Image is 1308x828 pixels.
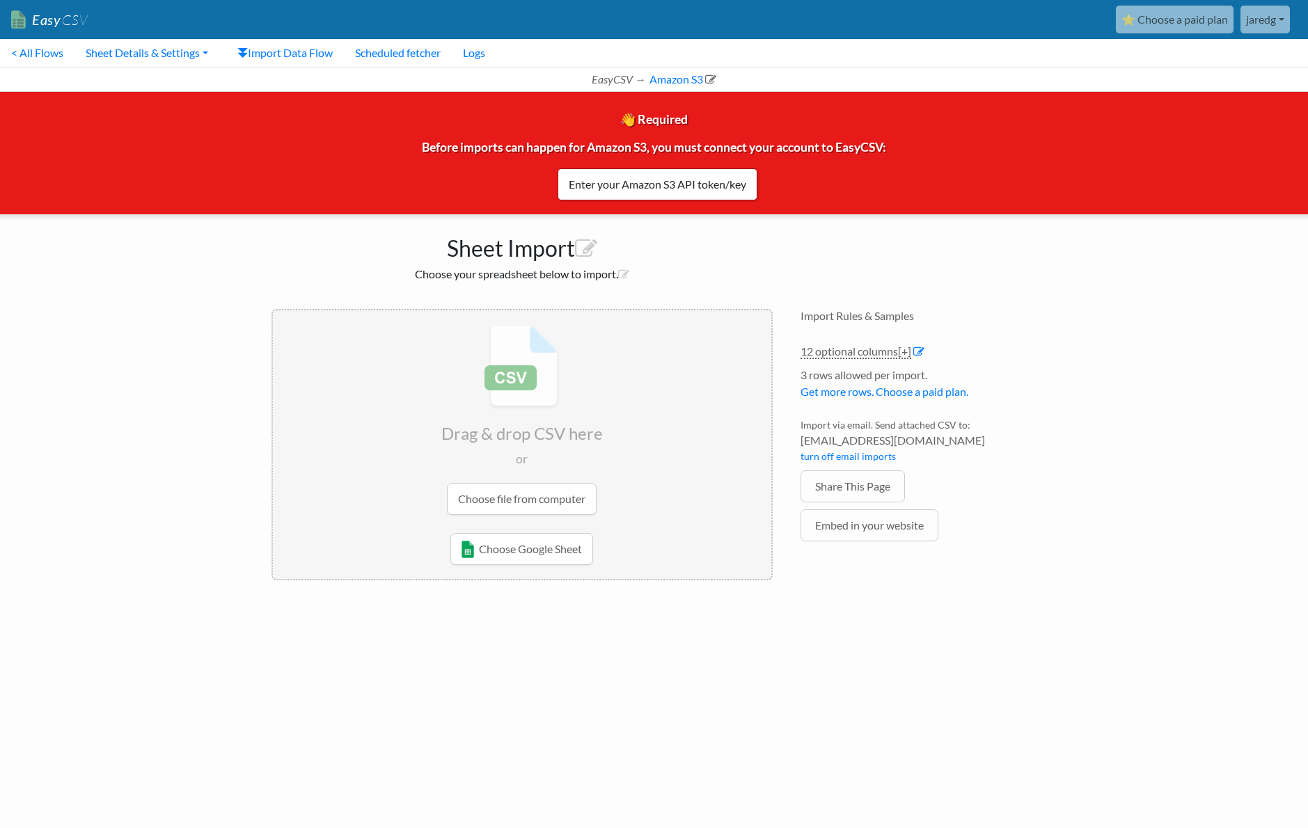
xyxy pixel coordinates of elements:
h2: Choose your spreadsheet below to import. [271,267,773,280]
a: turn off email imports [801,450,896,462]
span: [EMAIL_ADDRESS][DOMAIN_NAME] [801,432,1037,449]
a: Embed in your website [801,509,938,541]
a: Enter your Amazon S3 API token/key [558,168,757,200]
li: 3 rows allowed per import. [801,367,1037,407]
li: Import via email. Send attached CSV to: [801,417,1037,470]
span: [+] [898,344,911,358]
span: 👋 Required Before imports can happen for Amazon S3, you must connect your account to EasyCSV: [422,112,886,187]
a: Share This Page [801,470,905,502]
a: 12 optional columns[+] [801,344,911,359]
i: EasyCSV → [592,72,646,86]
span: CSV [61,11,88,29]
a: jaredg [1240,6,1290,33]
h1: Sheet Import [271,228,773,262]
a: Amazon S3 [647,72,716,86]
a: Scheduled fetcher [344,39,452,67]
a: Choose Google Sheet [450,533,593,565]
a: Logs [452,39,496,67]
a: Get more rows. Choose a paid plan. [801,385,968,398]
a: EasyCSV [11,6,88,34]
h4: Import Rules & Samples [801,309,1037,322]
a: Sheet Details & Settings [74,39,219,67]
a: Import Data Flow [226,39,344,67]
a: ⭐ Choose a paid plan [1116,6,1234,33]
